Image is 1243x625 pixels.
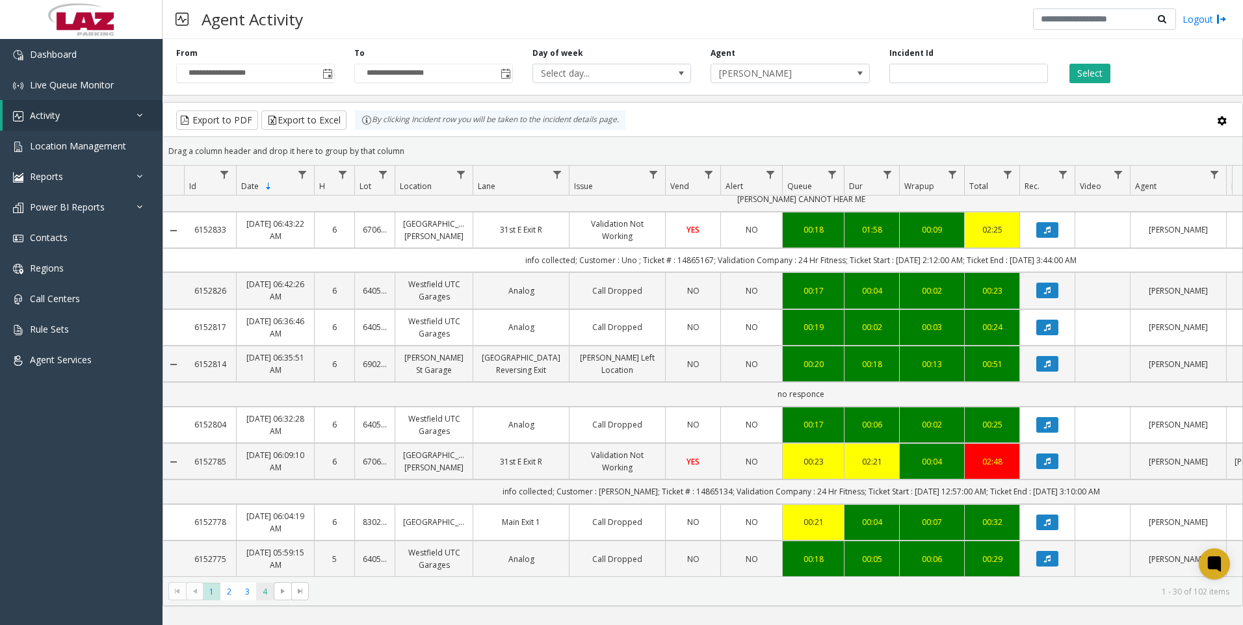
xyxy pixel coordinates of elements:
[481,418,561,431] a: Analog
[261,110,347,130] button: Export to Excel
[849,181,863,192] span: Dur
[908,553,956,565] a: 00:06
[1054,166,1072,183] a: Rec. Filter Menu
[481,455,561,468] a: 31st E Exit R
[687,322,700,333] span: NO
[674,418,713,431] a: NO
[711,47,735,59] label: Agent
[791,553,836,565] a: 00:18
[577,321,657,333] a: Call Dropped
[1080,181,1101,192] span: Video
[403,218,465,242] a: [GEOGRAPHIC_DATA][PERSON_NAME]
[973,358,1012,370] a: 00:51
[674,358,713,370] a: NO
[852,358,891,370] a: 00:18
[674,516,713,528] a: NO
[791,223,836,236] div: 00:18
[163,457,184,467] a: Collapse Details
[908,285,956,297] a: 00:02
[244,413,306,437] a: [DATE] 06:32:28 AM
[192,516,228,528] a: 6152778
[973,455,1012,468] div: 02:48
[999,166,1017,183] a: Total Filter Menu
[192,553,228,565] a: 6152775
[944,166,962,183] a: Wrapup Filter Menu
[1025,181,1040,192] span: Rec.
[729,455,774,468] a: NO
[791,516,836,528] div: 00:21
[889,47,934,59] label: Incident Id
[322,285,347,297] a: 6
[577,351,657,376] a: [PERSON_NAME] Left Location
[278,586,288,596] span: Go to the next page
[360,181,371,192] span: Lot
[1138,418,1218,431] a: [PERSON_NAME]
[729,285,774,297] a: NO
[852,553,891,565] div: 00:05
[852,285,891,297] div: 00:04
[220,583,238,600] span: Page 2
[973,223,1012,236] a: 02:25
[322,455,347,468] a: 6
[403,278,465,303] a: Westfield UTC Garages
[244,546,306,571] a: [DATE] 05:59:15 AM
[13,172,23,183] img: 'icon'
[687,419,700,430] span: NO
[481,223,561,236] a: 31st E Exit R
[239,583,256,600] span: Page 3
[192,418,228,431] a: 6152804
[481,321,561,333] a: Analog
[354,47,365,59] label: To
[322,553,347,565] a: 5
[670,181,689,192] span: Vend
[1135,181,1157,192] span: Agent
[13,111,23,121] img: 'icon'
[1138,455,1218,468] a: [PERSON_NAME]
[729,553,774,565] a: NO
[13,355,23,366] img: 'icon'
[1138,358,1218,370] a: [PERSON_NAME]
[574,181,593,192] span: Issue
[908,516,956,528] div: 00:07
[403,449,465,474] a: [GEOGRAPHIC_DATA][PERSON_NAME]
[908,418,956,431] div: 00:02
[973,321,1012,333] div: 00:24
[577,285,657,297] a: Call Dropped
[13,203,23,213] img: 'icon'
[973,418,1012,431] div: 00:25
[30,109,60,121] span: Activity
[729,418,774,431] a: NO
[256,583,274,600] span: Page 4
[908,321,956,333] div: 00:03
[320,64,334,83] span: Toggle popup
[295,586,306,596] span: Go to the last page
[577,553,657,565] a: Call Dropped
[729,321,774,333] a: NO
[852,418,891,431] div: 00:06
[363,285,387,297] a: 640580
[852,516,891,528] a: 00:04
[791,321,836,333] a: 00:19
[791,418,836,431] a: 00:17
[1138,285,1218,297] a: [PERSON_NAME]
[203,583,220,600] span: Page 1
[687,517,700,528] span: NO
[30,353,92,366] span: Agent Services
[533,64,659,83] span: Select day...
[791,455,836,468] a: 00:23
[481,516,561,528] a: Main Exit 1
[973,285,1012,297] a: 00:23
[322,358,347,370] a: 6
[30,262,64,274] span: Regions
[13,50,23,60] img: 'icon'
[163,225,184,236] a: Collapse Details
[163,166,1242,576] div: Data table
[973,553,1012,565] a: 00:29
[30,140,126,152] span: Location Management
[481,553,561,565] a: Analog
